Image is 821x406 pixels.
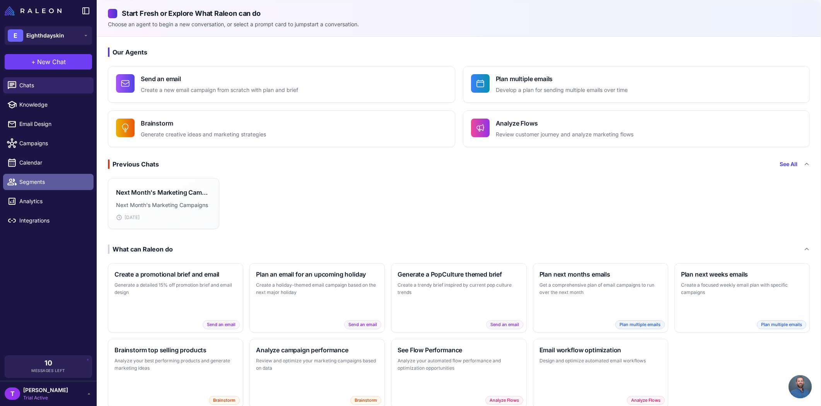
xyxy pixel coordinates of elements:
a: Knowledge [3,97,94,113]
button: Plan next months emailsGet a comprehensive plan of email campaigns to run over the next monthPlan... [533,263,668,333]
p: Next Month's Marketing Campaigns [116,201,211,209]
h3: Our Agents [108,48,810,57]
h3: Plan an email for an upcoming holiday [256,270,378,279]
span: Messages Left [31,368,65,374]
span: + [31,57,36,66]
button: Send an emailCreate a new email campaign from scratch with plan and brief [108,66,455,103]
h4: Plan multiple emails [496,74,628,83]
h4: Analyze Flows [496,119,633,128]
p: Develop a plan for sending multiple emails over time [496,86,628,95]
span: Calendar [19,158,87,167]
span: Send an email [203,320,240,329]
h3: Plan next months emails [539,270,662,279]
button: BrainstormGenerate creative ideas and marketing strategies [108,110,455,147]
p: Get a comprehensive plan of email campaigns to run over the next month [539,281,662,296]
button: Generate a PopCulture themed briefCreate a trendy brief inspired by current pop culture trendsSen... [391,263,526,333]
a: Chats [3,77,94,93]
p: Create a new email campaign from scratch with plan and brief [141,86,298,95]
button: +New Chat [5,54,92,70]
p: Review and optimize your marketing campaigns based on data [256,357,378,372]
div: What can Raleon do [108,245,173,254]
p: Generate creative ideas and marketing strategies [141,130,266,139]
div: E [8,29,23,42]
a: Campaigns [3,135,94,151]
h3: Generate a PopCulture themed brief [398,270,520,279]
h3: See Flow Performance [398,345,520,355]
span: [PERSON_NAME] [23,386,68,394]
span: Brainstorm [209,396,240,405]
a: See All [780,160,797,168]
span: Analytics [19,197,87,206]
p: Create a focused weekly email plan with specific campaigns [681,281,803,296]
a: Segments [3,174,94,190]
p: Design and optimize automated email workflows [539,357,662,365]
a: Raleon Logo [5,6,65,15]
p: Analyze your automated flow performance and optimization opportunities [398,357,520,372]
span: Integrations [19,216,87,225]
a: Email Design [3,116,94,132]
img: Raleon Logo [5,6,61,15]
button: EEighthdayskin [5,26,92,45]
button: Plan an email for an upcoming holidayCreate a holiday-themed email campaign based on the next maj... [249,263,385,333]
span: Plan multiple emails [615,320,665,329]
p: Create a holiday-themed email campaign based on the next major holiday [256,281,378,296]
button: Analyze FlowsReview customer journey and analyze marketing flows [463,110,810,147]
span: Plan multiple emails [757,320,806,329]
h4: Brainstorm [141,119,266,128]
h3: Email workflow optimization [539,345,662,355]
p: Create a trendy brief inspired by current pop culture trends [398,281,520,296]
h3: Brainstorm top selling products [114,345,237,355]
h3: Analyze campaign performance [256,345,378,355]
span: 10 [44,360,52,367]
button: Plan next weeks emailsCreate a focused weekly email plan with specific campaignsPlan multiple emails [674,263,810,333]
p: Review customer journey and analyze marketing flows [496,130,633,139]
a: Analytics [3,193,94,209]
div: [DATE] [116,214,211,221]
span: Email Design [19,120,87,128]
h3: Next Month's Marketing Campaigns [116,188,211,197]
span: Eighthdayskin [26,31,64,40]
h2: Start Fresh or Explore What Raleon can do [108,8,810,19]
h3: Create a promotional brief and email [114,270,237,279]
p: Generate a detailed 15% off promotion brief and email design [114,281,237,296]
p: Analyze your best performing products and generate marketing ideas [114,357,237,372]
a: Integrations [3,212,94,229]
span: Send an email [486,320,523,329]
div: Previous Chats [108,160,159,169]
span: Campaigns [19,139,87,148]
span: New Chat [37,57,66,66]
span: Brainstorm [350,396,381,405]
span: Knowledge [19,100,87,109]
button: Create a promotional brief and emailGenerate a detailed 15% off promotion brief and email designS... [108,263,243,333]
p: Choose an agent to begin a new conversation, or select a prompt card to jumpstart a conversation. [108,20,810,29]
span: Analyze Flows [627,396,665,405]
div: T [5,387,20,400]
h4: Send an email [141,74,298,83]
a: Calendar [3,155,94,171]
span: Chats [19,81,87,90]
div: Open chat [789,375,812,398]
span: Analyze Flows [485,396,523,405]
span: Segments [19,178,87,186]
span: Send an email [344,320,381,329]
span: Trial Active [23,394,68,401]
h3: Plan next weeks emails [681,270,803,279]
button: Plan multiple emailsDevelop a plan for sending multiple emails over time [463,66,810,103]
